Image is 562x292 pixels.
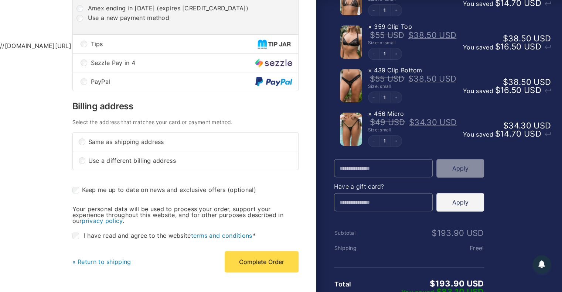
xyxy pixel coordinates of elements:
input: I have read and agree to the websiteterms and conditions [72,233,79,239]
td: Free! [384,245,484,251]
bdi: 55 USD [370,74,405,83]
span: $ [432,228,437,238]
button: Decrement [368,135,379,147]
th: Subtotal [334,230,384,236]
bdi: 38.50 USD [503,34,551,43]
span: $ [430,279,435,288]
img: Highway Robbery Black Gold 456 Micro 01 [340,113,362,146]
a: privacy policy [82,217,122,224]
span: $ [503,77,508,87]
th: Shipping [334,245,384,251]
bdi: 16.50 USD [495,42,541,51]
bdi: 38.50 USD [503,77,551,87]
button: Increment [391,92,402,103]
a: Remove this item [368,66,372,74]
bdi: 16.50 USD [495,85,541,95]
span: $ [503,34,508,43]
label: Amex ending in [DATE] (expires [CREDIT_CARD_DATA]) [88,4,248,12]
span: $ [408,30,413,40]
span: Use a different billing address [88,158,292,164]
span: $ [495,42,500,51]
th: Total [334,281,384,288]
bdi: 34.30 USD [409,117,457,127]
bdi: 49 USD [370,117,405,127]
span: $ [503,121,508,130]
bdi: 193.90 USD [432,228,484,238]
label: Use a new payment method [88,14,169,21]
bdi: 38.50 USD [408,74,456,83]
span: You saved [463,79,551,95]
button: Increment [391,48,402,59]
a: terms and conditions [191,232,252,239]
h4: Select the address that matches your card or payment method. [72,120,299,125]
img: Highway Robbery Black Gold 439 Clip Bottom 01 [340,69,362,102]
span: You saved [463,123,551,138]
bdi: 38.50 USD [408,30,456,40]
span: PayPal [91,79,255,85]
span: 439 Clip Bottom [374,66,422,74]
a: Edit [379,52,391,56]
span: Sezzle Pay in 4 [91,60,255,66]
a: Edit [379,8,391,13]
h3: Billing address [72,102,299,111]
button: Decrement [368,5,379,16]
span: $ [495,85,500,95]
img: Tips [258,39,292,49]
button: Apply [436,159,484,178]
a: « Return to shipping [72,258,131,265]
span: $ [495,129,500,138]
input: Keep me up to date on news and exclusive offers (optional) [72,187,79,193]
span: Same as shipping address [88,139,292,145]
a: Edit [379,95,391,100]
bdi: 193.90 USD [430,279,484,288]
div: Size: small [368,84,457,89]
button: Increment [391,135,402,147]
bdi: 14.70 USD [495,129,541,138]
span: $ [370,30,375,40]
img: Sezzle Pay in 4 [255,58,292,68]
div: Size: x-small [368,41,457,45]
img: PayPal [255,77,292,87]
h4: Have a gift card? [334,183,484,189]
span: $ [370,74,375,83]
span: Tips [91,41,258,47]
a: Edit [379,139,391,143]
a: Remove this item [368,110,372,117]
span: 456 Micro [374,110,404,117]
bdi: 55 USD [370,30,405,40]
span: $ [408,74,413,83]
button: Apply [436,193,484,212]
span: Keep me up to date on news and exclusive offers [82,186,226,193]
span: You saved [463,35,551,51]
button: Decrement [368,48,379,59]
button: Increment [391,5,402,16]
span: (optional) [228,186,256,193]
img: Highway Robbery Black Gold 359 Clip Top 01 [340,25,362,59]
button: Complete Order [225,251,299,272]
bdi: 34.30 USD [503,121,551,130]
div: Size: small [368,128,457,132]
p: Your personal data will be used to process your order, support your experience throughout this we... [72,206,299,224]
span: I have read and agree to the website [84,232,256,239]
button: Decrement [368,92,379,103]
a: Remove this item [368,23,372,30]
span: $ [409,117,414,127]
span: 359 Clip Top [374,23,412,30]
span: $ [370,117,375,127]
